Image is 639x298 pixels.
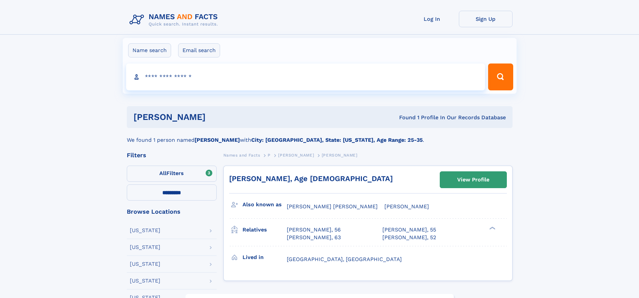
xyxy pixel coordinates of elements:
[127,209,217,215] div: Browse Locations
[130,228,160,233] div: [US_STATE]
[278,153,314,158] span: [PERSON_NAME]
[195,137,240,143] b: [PERSON_NAME]
[287,256,402,262] span: [GEOGRAPHIC_DATA], [GEOGRAPHIC_DATA]
[268,153,271,158] span: P
[127,11,223,29] img: Logo Names and Facts
[457,172,489,187] div: View Profile
[287,234,341,241] a: [PERSON_NAME], 63
[287,226,341,233] a: [PERSON_NAME], 56
[126,63,485,90] input: search input
[459,11,513,27] a: Sign Up
[287,203,378,210] span: [PERSON_NAME] [PERSON_NAME]
[130,245,160,250] div: [US_STATE]
[488,63,513,90] button: Search Button
[127,128,513,144] div: We found 1 person named with .
[243,199,287,210] h3: Also known as
[278,151,314,159] a: [PERSON_NAME]
[251,137,423,143] b: City: [GEOGRAPHIC_DATA], State: [US_STATE], Age Range: 25-35
[268,151,271,159] a: P
[127,166,217,182] label: Filters
[384,203,429,210] span: [PERSON_NAME]
[243,224,287,236] h3: Relatives
[130,278,160,284] div: [US_STATE]
[440,172,507,188] a: View Profile
[130,261,160,267] div: [US_STATE]
[382,226,436,233] a: [PERSON_NAME], 55
[243,252,287,263] h3: Lived in
[322,153,358,158] span: [PERSON_NAME]
[134,113,303,121] h1: [PERSON_NAME]
[127,152,217,158] div: Filters
[229,174,393,183] a: [PERSON_NAME], Age [DEMOGRAPHIC_DATA]
[382,234,436,241] a: [PERSON_NAME], 52
[302,114,506,121] div: Found 1 Profile In Our Records Database
[488,226,496,230] div: ❯
[128,43,171,57] label: Name search
[178,43,220,57] label: Email search
[159,170,166,176] span: All
[405,11,459,27] a: Log In
[223,151,260,159] a: Names and Facts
